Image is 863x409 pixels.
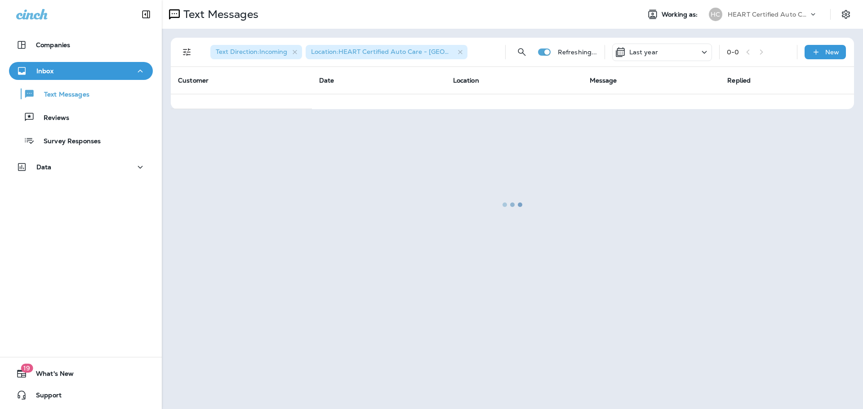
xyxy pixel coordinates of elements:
button: Data [9,158,153,176]
p: Companies [36,41,70,48]
span: What's New [27,370,74,381]
button: Companies [9,36,153,54]
button: 19What's New [9,365,153,383]
p: New [825,48,839,56]
p: Data [36,163,52,171]
button: Inbox [9,62,153,80]
p: Inbox [36,67,53,75]
p: Survey Responses [35,137,101,146]
button: Collapse Sidebar [133,5,159,23]
span: Support [27,391,62,402]
p: Text Messages [35,91,89,99]
button: Survey Responses [9,131,153,150]
span: 19 [21,364,33,373]
button: Support [9,386,153,404]
p: Reviews [35,114,69,123]
button: Reviews [9,108,153,127]
button: Text Messages [9,84,153,103]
